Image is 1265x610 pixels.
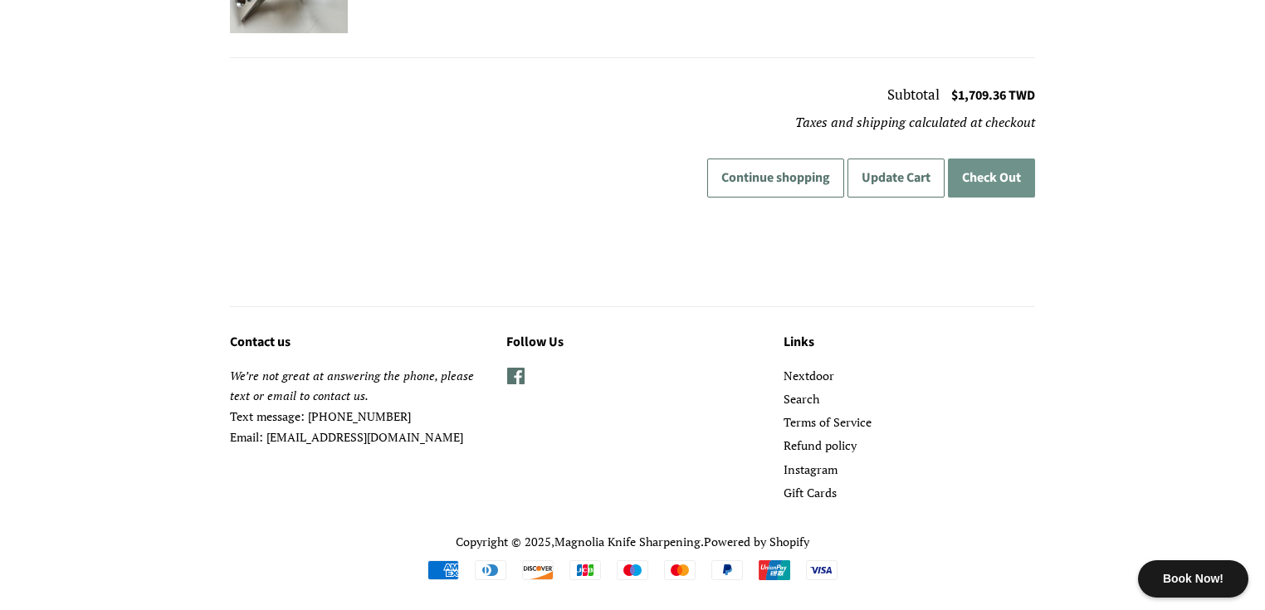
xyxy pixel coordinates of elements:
a: Refund policy [784,437,857,453]
button: Check Out [948,159,1035,198]
p: Text message: [PHONE_NUMBER] Email: [EMAIL_ADDRESS][DOMAIN_NAME] [230,366,481,447]
div: Book Now! [1138,560,1248,598]
a: Terms of Service [784,414,872,430]
a: Continue shopping [707,159,844,198]
a: Magnolia Knife Sharpening [554,534,701,549]
em: Taxes and shipping calculated at checkout [795,113,1035,131]
a: Search [784,391,819,407]
em: We’re not great at answering the phone, please text or email to contact us. [230,368,474,404]
a: Gift Cards [784,485,837,500]
button: Update Cart [847,159,945,198]
a: Powered by Shopify [704,534,809,549]
h3: Contact us [230,332,481,354]
a: Nextdoor [784,368,834,383]
span: Subtotal [887,85,940,104]
h3: Follow Us [506,332,758,354]
a: Instagram [784,461,838,477]
p: Copyright © 2025, . [230,532,1035,553]
span: $1,709.36 TWD [951,86,1035,105]
h3: Links [784,332,1035,354]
